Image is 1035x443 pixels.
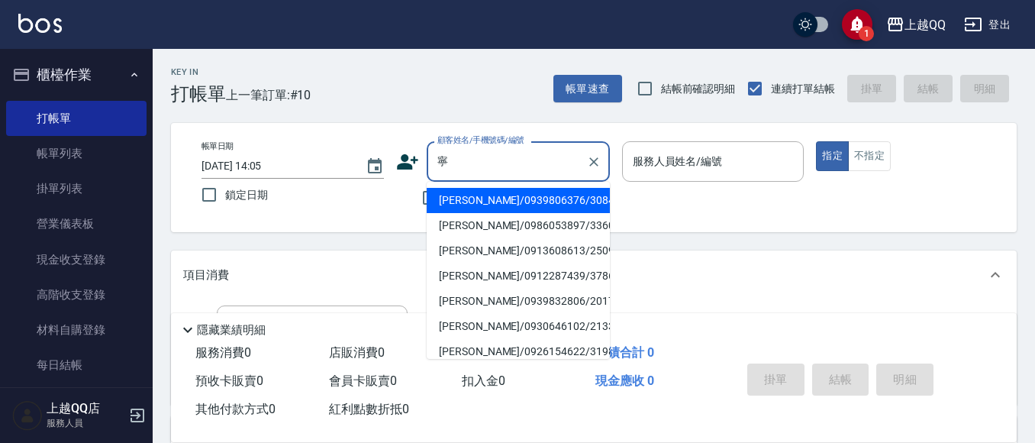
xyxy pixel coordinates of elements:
[427,314,610,339] li: [PERSON_NAME]/0930646102/2133
[595,345,654,360] span: 業績合計 0
[47,401,124,416] h5: 上越QQ店
[226,86,311,105] span: 上一筆訂單:#10
[171,67,226,77] h2: Key In
[329,373,397,388] span: 會員卡販賣 0
[6,206,147,241] a: 營業儀表板
[427,238,610,264] li: [PERSON_NAME]/0913608613/2509
[595,373,654,388] span: 現金應收 0
[202,141,234,152] label: 帳單日期
[171,251,1017,299] div: 項目消費
[195,373,263,388] span: 預收卡販賣 0
[183,267,229,283] p: 項目消費
[6,348,147,383] a: 每日結帳
[195,345,251,360] span: 服務消費 0
[6,242,147,277] a: 現金收支登錄
[427,289,610,314] li: [PERSON_NAME]/0939832806/2017
[18,14,62,33] img: Logo
[427,213,610,238] li: [PERSON_NAME]/0986053897/3360
[47,416,124,430] p: 服務人員
[859,26,874,41] span: 1
[197,322,266,338] p: 隱藏業績明細
[202,154,350,179] input: YYYY/MM/DD hh:mm
[329,402,409,416] span: 紅利點數折抵 0
[6,277,147,312] a: 高階收支登錄
[356,148,393,185] button: Choose date, selected date is 2025-09-14
[225,187,268,203] span: 鎖定日期
[6,55,147,95] button: 櫃檯作業
[6,312,147,348] a: 材料自購登錄
[880,9,952,40] button: 上越QQ
[6,101,147,136] a: 打帳單
[12,400,43,431] img: Person
[195,402,276,416] span: 其他付款方式 0
[427,264,610,289] li: [PERSON_NAME]/0912287439/3786
[816,141,849,171] button: 指定
[6,171,147,206] a: 掛單列表
[6,383,147,419] a: 排班表
[427,188,610,213] li: [PERSON_NAME]/0939806376/3084
[771,81,835,97] span: 連續打單結帳
[462,373,505,388] span: 扣入金 0
[6,136,147,171] a: 帳單列表
[553,75,622,103] button: 帳單速查
[427,339,610,364] li: [PERSON_NAME]/0926154622/3198
[171,83,226,105] h3: 打帳單
[661,81,736,97] span: 結帳前確認明細
[904,15,946,34] div: 上越QQ
[842,9,872,40] button: save
[329,345,385,360] span: 店販消費 0
[848,141,891,171] button: 不指定
[958,11,1017,39] button: 登出
[583,151,605,173] button: Clear
[437,134,524,146] label: 顧客姓名/手機號碼/編號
